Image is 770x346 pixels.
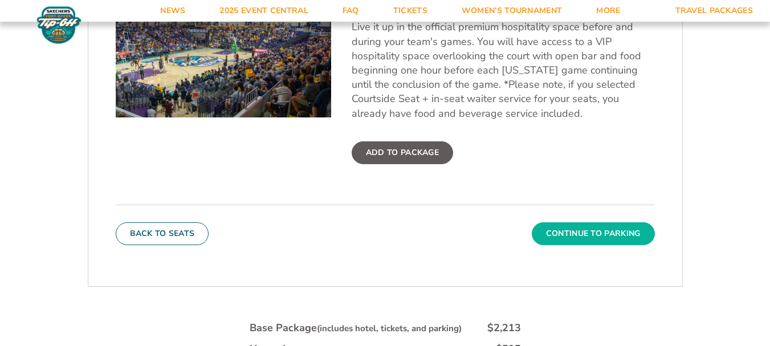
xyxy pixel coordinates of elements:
p: Live it up in the official premium hospitality space before and during your team's games. You wil... [352,20,655,120]
div: $2,213 [487,321,521,335]
label: Add To Package [352,141,453,164]
button: Back To Seats [116,222,209,245]
small: (includes hotel, tickets, and parking) [317,323,462,334]
div: Base Package [250,321,462,335]
img: Fort Myers Tip-Off [34,6,84,44]
button: Continue To Parking [532,222,655,245]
